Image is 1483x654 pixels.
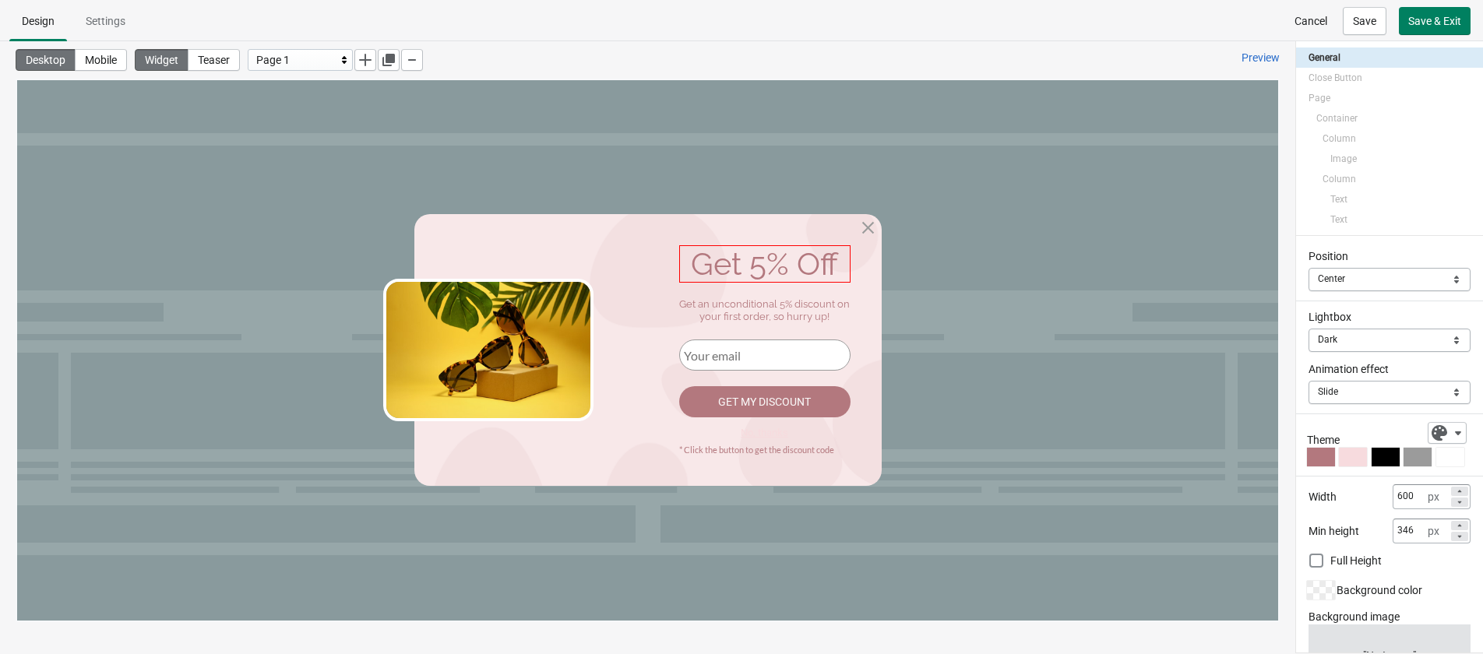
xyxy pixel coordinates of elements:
button: Teaser [188,49,240,71]
span: Teaser [198,54,230,66]
span: Cancel [1295,15,1327,27]
span: Background color [1337,584,1422,596]
span: Save [1353,15,1376,27]
span: Animation effect [1309,363,1389,375]
span: Save & Exit [1408,15,1461,27]
span: Desktop [26,54,65,66]
span: Design [22,15,55,27]
button: Save & Exit [1399,7,1471,35]
button: Desktop [16,49,76,71]
button: Save [1343,7,1386,35]
span: Mobile [85,54,117,66]
iframe: widget [17,80,1278,621]
div: px [1428,487,1439,506]
div: px [1428,522,1439,540]
span: Width [1309,490,1337,503]
div: Page 1 [256,51,336,69]
button: Widget [135,49,188,71]
a: Preview [1235,44,1286,72]
div: Get 5% Off [662,165,833,202]
span: Preview [1242,51,1280,64]
span: Lightbox [1309,311,1351,323]
span: Theme [1307,432,1340,448]
button: Mobile [75,49,127,71]
div: * Click the button to get the discount code [662,364,833,374]
span: Widget [145,54,178,66]
span: Position [1309,250,1348,262]
button: Cancel [1285,7,1337,35]
span: Settings [86,15,125,27]
div: Get an unconditional 5% discount on your first order, so hurry up! [662,218,833,242]
span: Min height [1309,525,1359,537]
input: 346 [1393,520,1425,542]
img: d8107292-7ea3-4a82-80a9-31ae5431bce1.png [366,199,576,341]
span: Full Height [1330,554,1382,567]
